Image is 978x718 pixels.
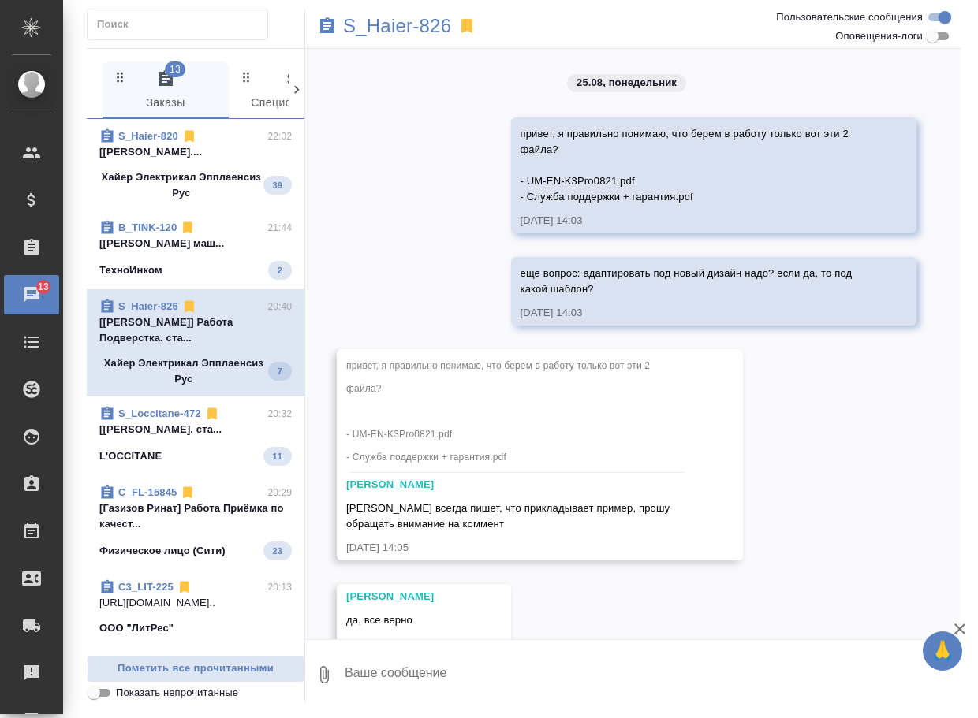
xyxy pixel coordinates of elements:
p: [[PERSON_NAME] маш... [99,236,292,251]
div: [DATE] 14:03 [521,213,862,229]
span: [PERSON_NAME] всегда пишет, что прикладывает пример, прошу обращать внимание на коммент [346,502,673,530]
p: [[PERSON_NAME]. ста... [99,422,292,437]
div: [DATE] 14:03 [521,305,862,321]
p: ТехноИнком [99,262,162,278]
span: 13 [165,61,185,77]
p: 20:32 [267,406,292,422]
svg: Отписаться [180,485,196,500]
div: B_TINK-12021:44[[PERSON_NAME] маш...ТехноИнком2 [87,210,304,289]
div: [PERSON_NAME] [346,477,688,493]
p: [[PERSON_NAME]] Работа Подверстка. ста... [99,314,292,346]
input: Поиск [97,13,267,35]
div: [PERSON_NAME] [346,589,456,605]
a: 13 [4,275,59,314]
p: [URL][DOMAIN_NAME].. [99,595,292,611]
p: Хайер Электрикал Эпплаенсиз Рус [99,169,263,201]
p: 25.08, понедельник [577,75,677,91]
p: 21:44 [267,220,292,236]
div: [DATE] 14:05 [346,540,688,556]
span: Показать непрочитанные [116,685,238,701]
span: 2 [268,262,292,278]
a: C3_LIT-225 [118,581,174,593]
p: 20:40 [267,299,292,314]
svg: Отписаться [181,128,197,144]
p: [Газизов Ринат] Работа Приёмка по качест... [99,500,292,532]
svg: Отписаться [181,299,197,314]
svg: Зажми и перетащи, чтобы поменять порядок вкладок [113,69,128,84]
span: 23 [263,543,292,559]
span: 11 [263,448,292,464]
span: Пометить все прочитанными [95,660,296,678]
svg: Отписаться [177,579,192,595]
p: L'OCCITANE [99,448,162,464]
p: ООО "ЛитРес" [99,620,174,636]
span: Спецификации [238,69,345,113]
p: 20:13 [267,579,292,595]
span: 39 [263,177,292,193]
div: C_FL-1584520:29[Газизов Ринат] Работа Приёмка по качест...Физическое лицо (Сити)23 [87,475,304,570]
span: привет, я правильно понимаю, что берем в работу только вот эти 2 файла? - UM-EN-K3Pro0821.pdf - С... [521,128,852,203]
a: S_Haier-826 [343,18,451,34]
p: 20:29 [267,485,292,500]
p: [[PERSON_NAME].... [99,144,292,160]
p: Физическое лицо (Сити) [99,543,226,559]
svg: Отписаться [204,406,220,422]
span: Пользовательские сообщения [776,9,923,25]
span: да, все верно [346,614,412,626]
span: Оповещения-логи [835,28,923,44]
div: S_Loccitane-47220:32[[PERSON_NAME]. ста...L'OCCITANE11 [87,396,304,475]
a: S_Loccitane-472 [118,407,201,419]
p: Хайер Электрикал Эпплаенсиз Рус [99,355,268,387]
span: 🙏 [929,634,956,668]
span: 13 [28,279,58,295]
p: 22:02 [267,128,292,144]
div: S_Haier-82620:40[[PERSON_NAME]] Работа Подверстка. ста...Хайер Электрикал Эпплаенсиз Рус7 [87,289,304,396]
span: привет, я правильно понимаю, что берем в работу только вот эти 2 файла? - UM-EN-K3Pro0821.pdf - С... [346,360,653,463]
span: еще вопрос: адаптировать под новый дизайн надо? если да, то под какой шаблон? [521,267,856,295]
div: [DATE] 14:05 [346,636,456,652]
button: 🙏 [923,631,962,671]
a: S_Haier-820 [118,130,178,142]
a: S_Haier-826 [118,300,178,312]
div: S_Haier-82022:02[[PERSON_NAME]....Хайер Электрикал Эпплаенсиз Рус39 [87,119,304,210]
span: 7 [268,363,292,379]
svg: Отписаться [180,220,196,236]
a: C_FL-15845 [118,486,177,498]
div: C3_LIT-22520:13[URL][DOMAIN_NAME]..ООО "ЛитРес" [87,570,304,645]
button: Пометить все прочитанными [87,655,304,683]
span: Заказы [112,69,219,113]
a: B_TINK-120 [118,221,177,233]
